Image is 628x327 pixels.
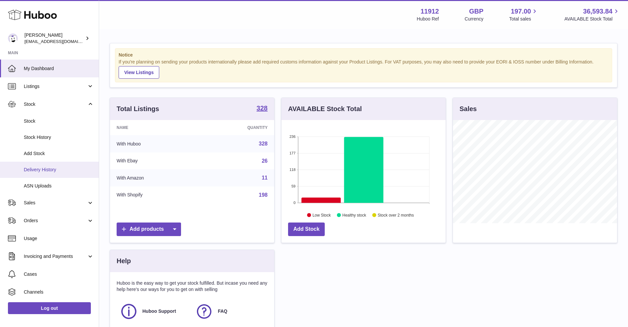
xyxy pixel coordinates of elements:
span: Channels [24,289,94,295]
span: Sales [24,200,87,206]
a: Add products [117,223,181,236]
span: FAQ [218,308,227,314]
span: Orders [24,218,87,224]
text: 118 [289,168,295,172]
strong: GBP [469,7,483,16]
strong: 328 [257,105,268,111]
td: With Amazon [110,169,200,186]
a: Huboo Support [120,303,189,320]
span: Delivery History [24,167,94,173]
a: FAQ [195,303,264,320]
span: Stock [24,101,87,107]
td: With Shopify [110,186,200,204]
span: My Dashboard [24,65,94,72]
span: Usage [24,235,94,242]
h3: Total Listings [117,104,159,113]
a: Log out [8,302,91,314]
td: With Huboo [110,135,200,152]
a: 26 [262,158,268,164]
text: Low Stock [313,213,331,217]
h3: Sales [460,104,477,113]
span: Total sales [509,16,538,22]
text: Healthy stock [342,213,366,217]
span: Stock History [24,134,94,141]
h3: Help [117,257,131,266]
a: Add Stock [288,223,325,236]
text: 177 [289,151,295,155]
span: AVAILABLE Stock Total [564,16,620,22]
th: Quantity [200,120,274,135]
a: 198 [259,192,268,198]
div: Huboo Ref [417,16,439,22]
div: If you're planning on sending your products internationally please add required customs informati... [119,59,609,79]
a: 197.00 Total sales [509,7,538,22]
span: Cases [24,271,94,277]
text: 236 [289,135,295,139]
span: Invoicing and Payments [24,253,87,260]
text: 0 [293,201,295,205]
span: [EMAIL_ADDRESS][DOMAIN_NAME] [24,39,97,44]
div: [PERSON_NAME] [24,32,84,45]
div: Currency [465,16,484,22]
p: Huboo is the easy way to get your stock fulfilled. But incase you need any help here's our ways f... [117,280,268,293]
strong: 11912 [421,7,439,16]
strong: Notice [119,52,609,58]
img: info@carbonmyride.com [8,33,18,43]
th: Name [110,120,200,135]
span: Huboo Support [142,308,176,314]
span: 197.00 [511,7,531,16]
span: Stock [24,118,94,124]
a: 36,593.84 AVAILABLE Stock Total [564,7,620,22]
a: 11 [262,175,268,181]
span: 36,593.84 [583,7,612,16]
a: View Listings [119,66,159,79]
a: 328 [257,105,268,113]
span: ASN Uploads [24,183,94,189]
h3: AVAILABLE Stock Total [288,104,362,113]
text: 59 [291,184,295,188]
span: Add Stock [24,150,94,157]
span: Listings [24,83,87,90]
td: With Ebay [110,152,200,170]
text: Stock over 2 months [378,213,414,217]
a: 328 [259,141,268,146]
